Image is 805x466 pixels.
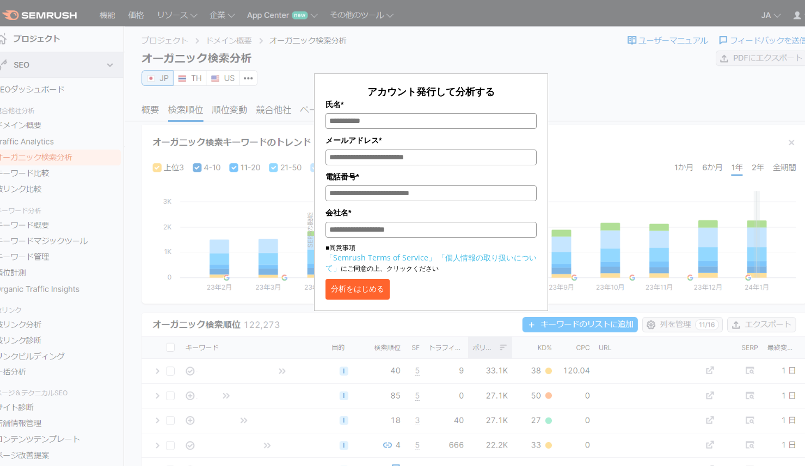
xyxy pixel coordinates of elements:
[325,252,537,273] a: 「個人情報の取り扱いについて」
[325,252,436,263] a: 「Semrush Terms of Service」
[367,85,495,98] span: アカウント発行して分析する
[325,243,537,274] p: ■同意事項 にご同意の上、クリックください
[325,171,537,183] label: 電話番号*
[325,134,537,146] label: メールアドレス*
[325,279,390,300] button: 分析をはじめる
